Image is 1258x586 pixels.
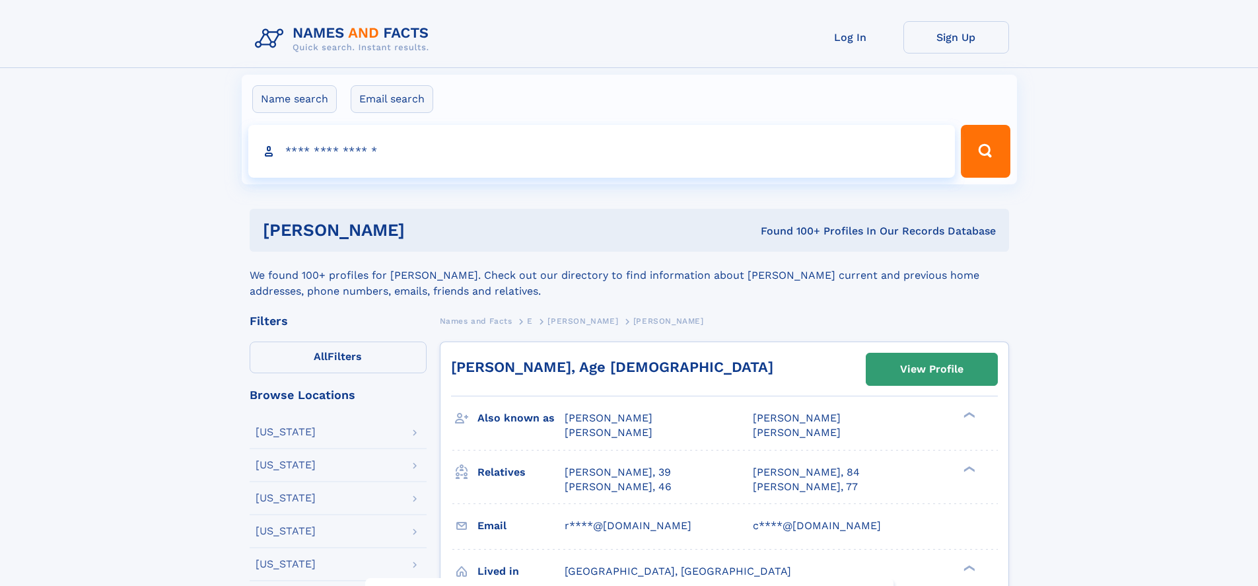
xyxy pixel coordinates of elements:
[565,480,672,494] a: [PERSON_NAME], 46
[565,465,671,480] a: [PERSON_NAME], 39
[477,560,565,583] h3: Lived in
[451,359,773,375] a: [PERSON_NAME], Age [DEMOGRAPHIC_DATA]
[866,353,997,385] a: View Profile
[753,465,860,480] a: [PERSON_NAME], 84
[903,21,1009,54] a: Sign Up
[314,350,328,363] span: All
[250,342,427,373] label: Filters
[250,389,427,401] div: Browse Locations
[960,564,976,572] div: ❯
[256,493,316,503] div: [US_STATE]
[248,125,956,178] input: search input
[250,315,427,327] div: Filters
[961,125,1010,178] button: Search Button
[900,354,963,385] div: View Profile
[250,21,440,57] img: Logo Names and Facts
[753,426,841,439] span: [PERSON_NAME]
[565,426,652,439] span: [PERSON_NAME]
[753,480,858,494] a: [PERSON_NAME], 77
[582,224,996,238] div: Found 100+ Profiles In Our Records Database
[753,412,841,424] span: [PERSON_NAME]
[565,412,652,424] span: [PERSON_NAME]
[477,407,565,429] h3: Also known as
[477,461,565,484] h3: Relatives
[547,312,618,329] a: [PERSON_NAME]
[527,312,533,329] a: E
[351,85,433,113] label: Email search
[798,21,903,54] a: Log In
[256,460,316,470] div: [US_STATE]
[565,565,791,577] span: [GEOGRAPHIC_DATA], [GEOGRAPHIC_DATA]
[960,411,976,420] div: ❯
[256,559,316,569] div: [US_STATE]
[250,252,1009,299] div: We found 100+ profiles for [PERSON_NAME]. Check out our directory to find information about [PERS...
[256,526,316,536] div: [US_STATE]
[263,222,583,238] h1: [PERSON_NAME]
[477,515,565,537] h3: Email
[633,316,704,326] span: [PERSON_NAME]
[440,312,512,329] a: Names and Facts
[547,316,618,326] span: [PERSON_NAME]
[252,85,337,113] label: Name search
[527,316,533,326] span: E
[960,464,976,473] div: ❯
[256,427,316,437] div: [US_STATE]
